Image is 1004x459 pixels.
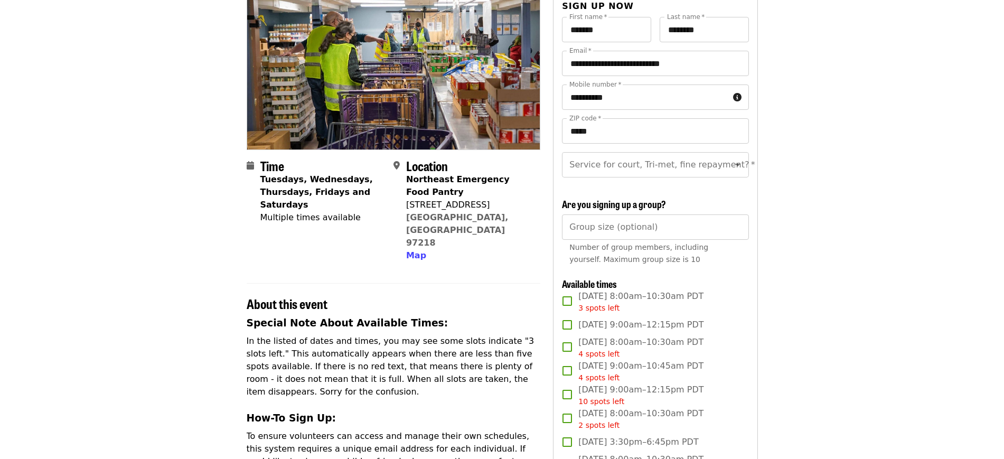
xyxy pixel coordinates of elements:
input: ZIP code [562,118,748,144]
i: map-marker-alt icon [393,161,400,171]
a: [GEOGRAPHIC_DATA], [GEOGRAPHIC_DATA] 97218 [406,212,509,248]
span: [DATE] 3:30pm–6:45pm PDT [578,436,698,448]
span: 4 spots left [578,350,620,358]
button: Map [406,249,426,262]
input: First name [562,17,651,42]
span: 2 spots left [578,421,620,429]
label: First name [569,14,607,20]
input: [object Object] [562,214,748,240]
span: About this event [247,294,327,313]
label: ZIP code [569,115,601,121]
button: Open [730,157,745,172]
div: [STREET_ADDRESS] [406,199,532,211]
span: 4 spots left [578,373,620,382]
span: Time [260,156,284,175]
label: Email [569,48,592,54]
strong: How-To Sign Up: [247,413,336,424]
span: [DATE] 8:00am–10:30am PDT [578,336,703,360]
span: Number of group members, including yourself. Maximum group size is 10 [569,243,708,264]
strong: Special Note About Available Times: [247,317,448,329]
p: In the listed of dates and times, you may see some slots indicate "3 slots left." This automatica... [247,335,541,398]
label: Last name [667,14,705,20]
i: circle-info icon [733,92,742,102]
strong: Northeast Emergency Food Pantry [406,174,510,197]
span: [DATE] 9:00am–10:45am PDT [578,360,703,383]
input: Last name [660,17,749,42]
span: [DATE] 8:00am–10:30am PDT [578,290,703,314]
span: Available times [562,277,617,291]
span: Sign up now [562,1,634,11]
label: Mobile number [569,81,621,88]
span: [DATE] 9:00am–12:15pm PDT [578,383,703,407]
span: [DATE] 9:00am–12:15pm PDT [578,319,703,331]
span: Map [406,250,426,260]
strong: Tuesdays, Wednesdays, Thursdays, Fridays and Saturdays [260,174,373,210]
input: Email [562,51,748,76]
div: Multiple times available [260,211,385,224]
i: calendar icon [247,161,254,171]
span: [DATE] 8:00am–10:30am PDT [578,407,703,431]
span: Location [406,156,448,175]
span: 10 spots left [578,397,624,406]
span: 3 spots left [578,304,620,312]
span: Are you signing up a group? [562,197,666,211]
input: Mobile number [562,85,728,110]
